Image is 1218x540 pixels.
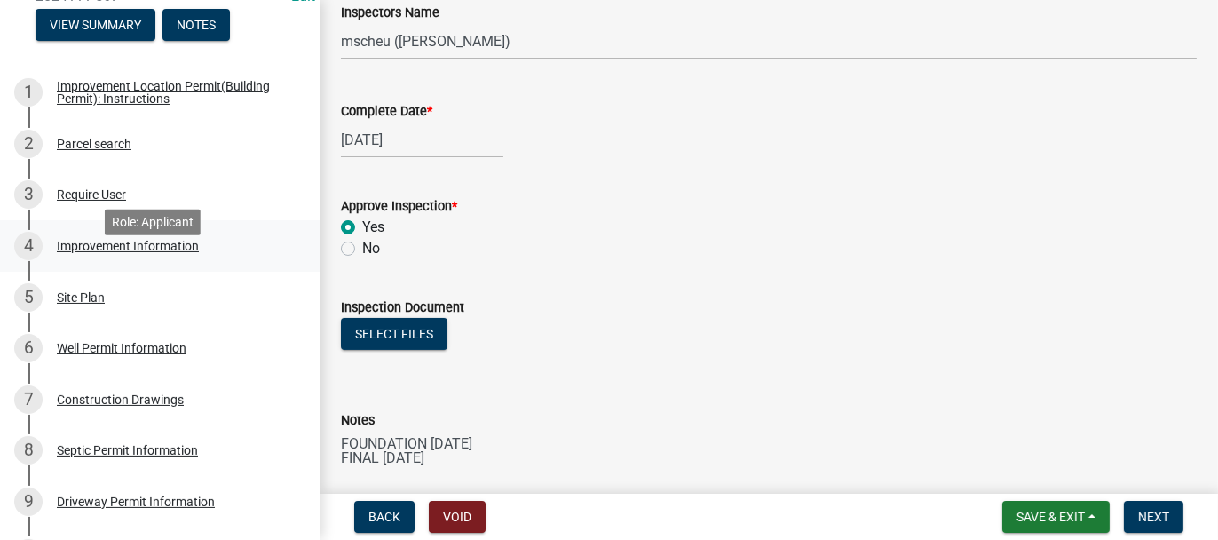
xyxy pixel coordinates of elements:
button: Void [429,501,486,533]
div: Improvement Information [57,240,199,252]
div: 3 [14,180,43,209]
div: Role: Applicant [105,209,201,234]
wm-modal-confirm: Summary [36,20,155,34]
div: 8 [14,436,43,465]
div: Septic Permit Information [57,444,198,457]
div: Site Plan [57,291,105,304]
button: Select files [341,318,447,350]
div: 2 [14,130,43,158]
button: Next [1124,501,1183,533]
div: 5 [14,283,43,312]
div: 4 [14,232,43,260]
label: Inspection Document [341,302,464,314]
label: No [362,238,380,259]
div: Driveway Permit Information [57,496,215,508]
button: Notes [162,9,230,41]
span: Next [1138,510,1169,524]
button: Back [354,501,415,533]
label: Notes [341,415,375,427]
div: 9 [14,488,43,516]
button: Save & Exit [1002,501,1110,533]
label: Inspectors Name [341,7,439,20]
div: 1 [14,78,43,107]
input: mm/dd/yyyy [341,122,503,158]
button: View Summary [36,9,155,41]
div: Improvement Location Permit(Building Permit): Instructions [57,80,291,105]
span: Save & Exit [1016,510,1085,524]
div: Parcel search [57,138,131,150]
span: Back [368,510,400,524]
div: Construction Drawings [57,393,184,406]
wm-modal-confirm: Notes [162,20,230,34]
div: 7 [14,385,43,414]
label: Complete Date [341,106,432,118]
div: 6 [14,334,43,362]
div: Require User [57,188,126,201]
div: Well Permit Information [57,342,186,354]
label: Yes [362,217,384,238]
label: Approve Inspection [341,201,457,213]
